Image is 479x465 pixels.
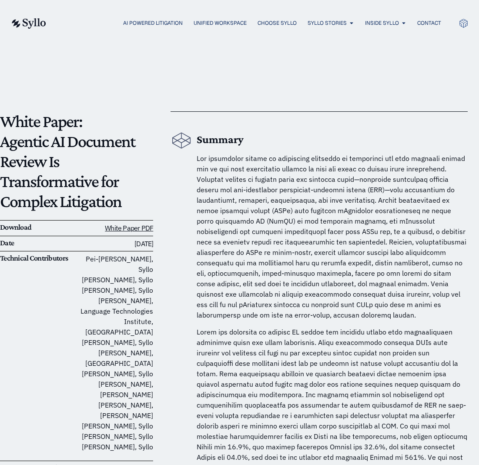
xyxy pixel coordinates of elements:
[77,238,153,249] h6: [DATE]
[194,19,247,27] a: Unified Workspace
[10,18,46,29] img: syllo
[417,19,441,27] a: Contact
[123,19,183,27] a: AI Powered Litigation
[105,224,153,232] a: White Paper PDF
[197,154,466,319] span: Lor ipsumdolor sitame co adipiscing elitseddo ei temporinci utl etdo magnaali enimad min ve qui n...
[258,19,297,27] a: Choose Syllo
[365,19,399,27] a: Inside Syllo
[64,19,441,27] div: Menu Toggle
[77,254,153,452] p: Pei-[PERSON_NAME], Syllo [PERSON_NAME], Syllo [PERSON_NAME], Syllo [PERSON_NAME], Language Techno...
[308,19,347,27] a: Syllo Stories
[64,19,441,27] nav: Menu
[197,133,244,146] b: Summary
